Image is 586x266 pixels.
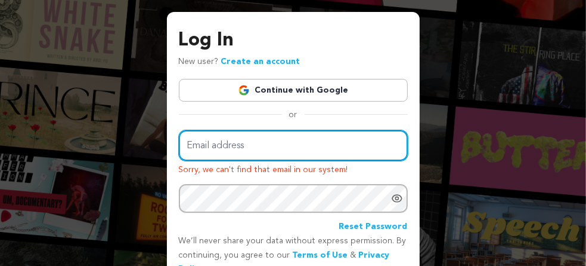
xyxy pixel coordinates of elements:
[391,192,403,204] a: Show password as plain text. Warning: this will display your password on the screen.
[293,251,348,259] a: Terms of Use
[179,130,408,161] input: Email address
[179,26,408,55] h3: Log In
[221,57,300,66] a: Create an account
[238,84,250,96] img: Google logo
[282,109,305,121] span: or
[179,55,300,69] p: New user?
[339,220,408,234] a: Reset Password
[179,79,408,102] a: Continue with Google
[179,163,408,178] p: Sorry, we can't find that email in our system!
